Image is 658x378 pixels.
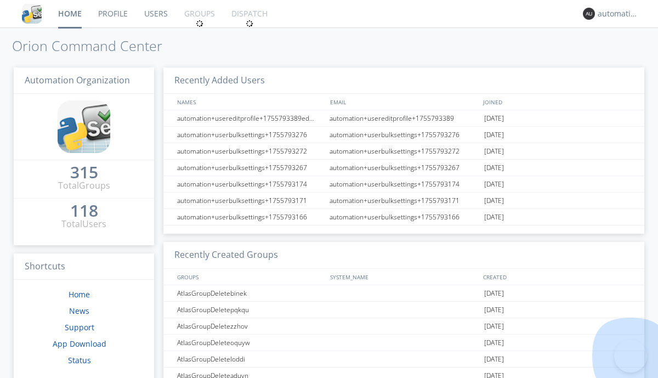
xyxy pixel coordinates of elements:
[163,127,644,143] a: automation+userbulksettings+1755793276automation+userbulksettings+1755793276[DATE]
[163,193,644,209] a: automation+userbulksettings+1755793171automation+userbulksettings+1755793171[DATE]
[327,176,481,192] div: automation+userbulksettings+1755793174
[484,176,504,193] span: [DATE]
[327,193,481,208] div: automation+userbulksettings+1755793171
[53,338,106,349] a: App Download
[68,355,91,365] a: Status
[174,143,326,159] div: automation+userbulksettings+1755793272
[174,110,326,126] div: automation+usereditprofile+1755793389editedautomation+usereditprofile+1755793389
[163,110,644,127] a: automation+usereditprofile+1755793389editedautomation+usereditprofile+1755793389automation+usered...
[583,8,595,20] img: 373638.png
[484,209,504,225] span: [DATE]
[174,285,326,301] div: AtlasGroupDeletebinek
[163,160,644,176] a: automation+userbulksettings+1755793267automation+userbulksettings+1755793267[DATE]
[69,306,89,316] a: News
[484,302,504,318] span: [DATE]
[174,209,326,225] div: automation+userbulksettings+1755793166
[69,289,90,300] a: Home
[174,318,326,334] div: AtlasGroupDeletezzhov
[163,351,644,368] a: AtlasGroupDeleteloddi[DATE]
[484,318,504,335] span: [DATE]
[174,351,326,367] div: AtlasGroupDeleteloddi
[484,285,504,302] span: [DATE]
[480,94,634,110] div: JOINED
[70,205,98,218] a: 118
[174,94,325,110] div: NAMES
[174,160,326,176] div: automation+userbulksettings+1755793267
[327,127,481,143] div: automation+userbulksettings+1755793276
[174,269,325,285] div: GROUPS
[174,176,326,192] div: automation+userbulksettings+1755793174
[246,20,253,27] img: spin.svg
[174,302,326,318] div: AtlasGroupDeletepqkqu
[70,167,98,178] div: 315
[174,193,326,208] div: automation+userbulksettings+1755793171
[14,253,154,280] h3: Shortcuts
[484,160,504,176] span: [DATE]
[484,193,504,209] span: [DATE]
[163,285,644,302] a: AtlasGroupDeletebinek[DATE]
[163,335,644,351] a: AtlasGroupDeleteoquyw[DATE]
[598,8,639,19] div: automation+atlas0016
[25,74,130,86] span: Automation Organization
[480,269,634,285] div: CREATED
[327,209,481,225] div: automation+userbulksettings+1755793166
[163,143,644,160] a: automation+userbulksettings+1755793272automation+userbulksettings+1755793272[DATE]
[163,176,644,193] a: automation+userbulksettings+1755793174automation+userbulksettings+1755793174[DATE]
[70,205,98,216] div: 118
[70,167,98,179] a: 315
[327,94,480,110] div: EMAIL
[614,340,647,373] iframe: Toggle Customer Support
[484,143,504,160] span: [DATE]
[163,302,644,318] a: AtlasGroupDeletepqkqu[DATE]
[58,100,110,153] img: cddb5a64eb264b2086981ab96f4c1ba7
[163,318,644,335] a: AtlasGroupDeletezzhov[DATE]
[22,4,42,24] img: cddb5a64eb264b2086981ab96f4c1ba7
[484,127,504,143] span: [DATE]
[163,242,644,269] h3: Recently Created Groups
[65,322,94,332] a: Support
[327,269,480,285] div: SYSTEM_NAME
[174,335,326,351] div: AtlasGroupDeleteoquyw
[196,20,203,27] img: spin.svg
[174,127,326,143] div: automation+userbulksettings+1755793276
[163,209,644,225] a: automation+userbulksettings+1755793166automation+userbulksettings+1755793166[DATE]
[61,218,106,230] div: Total Users
[484,110,504,127] span: [DATE]
[58,179,110,192] div: Total Groups
[484,335,504,351] span: [DATE]
[484,351,504,368] span: [DATE]
[327,160,481,176] div: automation+userbulksettings+1755793267
[327,110,481,126] div: automation+usereditprofile+1755793389
[327,143,481,159] div: automation+userbulksettings+1755793272
[163,67,644,94] h3: Recently Added Users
